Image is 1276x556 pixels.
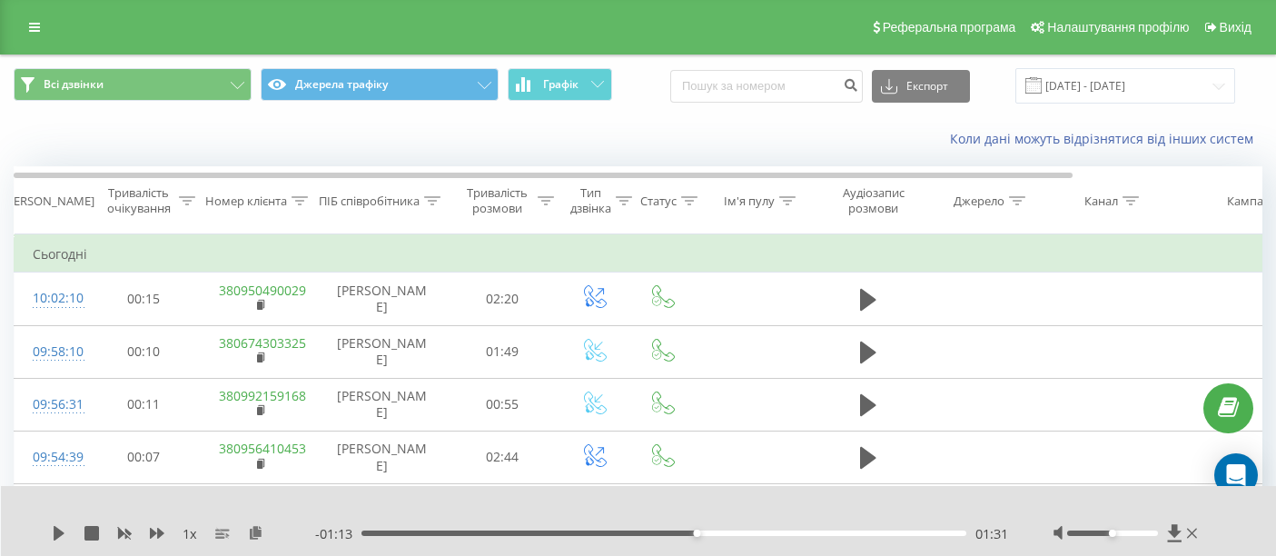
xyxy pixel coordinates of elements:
div: Номер клієнта [205,193,287,208]
div: 09:54:39 [33,439,69,474]
button: Всі дзвінки [14,68,252,101]
td: [PERSON_NAME] [319,483,446,536]
td: 02:20 [446,272,559,324]
td: 00:07 [87,430,201,482]
span: 01:31 [975,524,1008,542]
td: [PERSON_NAME] [319,377,446,430]
td: 00:15 [87,272,201,324]
span: Всі дзвінки [44,77,104,92]
input: Пошук за номером [670,70,863,103]
td: 00:55 [446,377,559,430]
td: [PERSON_NAME] [319,272,446,324]
td: 00:10 [87,324,201,377]
a: 380956410453 [219,439,306,456]
span: Налаштування профілю [1047,20,1189,35]
button: Графік [508,68,612,101]
span: 1 x [183,524,196,542]
div: Тип дзвінка [570,184,611,215]
div: 09:58:10 [33,333,69,369]
div: Аудіозапис розмови [829,184,917,215]
div: Тривалість розмови [461,184,533,215]
div: Канал [1084,193,1118,208]
td: 00:09 [87,483,201,536]
div: Accessibility label [1109,530,1116,537]
div: Джерело [954,193,1004,208]
a: Коли дані можуть відрізнятися вiд інших систем [950,129,1262,146]
td: [PERSON_NAME] [319,430,446,482]
td: 00:11 [87,377,201,430]
div: 09:56:31 [33,386,69,422]
td: [PERSON_NAME] [319,324,446,377]
div: [PERSON_NAME] [3,193,94,208]
a: 380992159168 [219,386,306,403]
div: ПІБ співробітника [319,193,420,208]
div: 10:02:10 [33,280,69,315]
button: Джерела трафіку [261,68,499,101]
td: 00:00 [446,483,559,536]
td: 01:49 [446,324,559,377]
span: Графік [543,78,579,91]
div: Open Intercom Messenger [1214,453,1258,497]
a: 380674303325 [219,333,306,351]
div: Accessibility label [694,530,701,537]
span: Реферальна програма [883,20,1016,35]
button: Експорт [872,70,970,103]
div: Ім'я пулу [724,193,775,208]
a: 380950490029 [219,281,306,298]
span: Вихід [1220,20,1251,35]
div: Статус [640,193,677,208]
td: 02:44 [446,430,559,482]
div: Тривалість очікування [103,184,174,215]
span: - 01:13 [315,524,361,542]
